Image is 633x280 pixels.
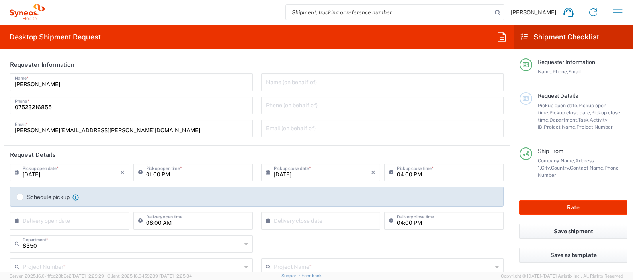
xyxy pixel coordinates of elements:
[568,69,581,75] span: Email
[72,274,104,278] span: [DATE] 12:29:29
[541,165,551,171] span: City,
[538,148,563,154] span: Ship From
[544,124,576,130] span: Project Name,
[538,93,578,99] span: Request Details
[10,274,104,278] span: Server: 2025.16.0-1ffcc23b9e2
[371,166,375,179] i: ×
[501,272,623,280] span: Copyright © [DATE]-[DATE] Agistix Inc., All Rights Reserved
[570,165,604,171] span: Contact Name,
[538,158,575,164] span: Company Name,
[553,69,568,75] span: Phone,
[286,5,492,20] input: Shipment, tracking or reference number
[551,165,570,171] span: Country,
[519,248,627,263] button: Save as template
[301,273,322,278] a: Feedback
[10,32,101,42] h2: Desktop Shipment Request
[107,274,192,278] span: Client: 2025.16.0-1592391
[549,110,591,116] span: Pickup close date,
[519,224,627,239] button: Save shipment
[578,117,590,123] span: Task,
[549,117,578,123] span: Department,
[120,166,125,179] i: ×
[511,9,556,16] span: [PERSON_NAME]
[160,274,192,278] span: [DATE] 12:25:34
[17,194,70,200] label: Schedule pickup
[10,61,74,69] h2: Requester Information
[576,124,613,130] span: Project Number
[538,102,578,108] span: Pickup open date,
[10,151,56,159] h2: Request Details
[281,273,301,278] a: Support
[538,59,595,65] span: Requester Information
[521,32,599,42] h2: Shipment Checklist
[519,200,627,215] button: Rate
[538,69,553,75] span: Name,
